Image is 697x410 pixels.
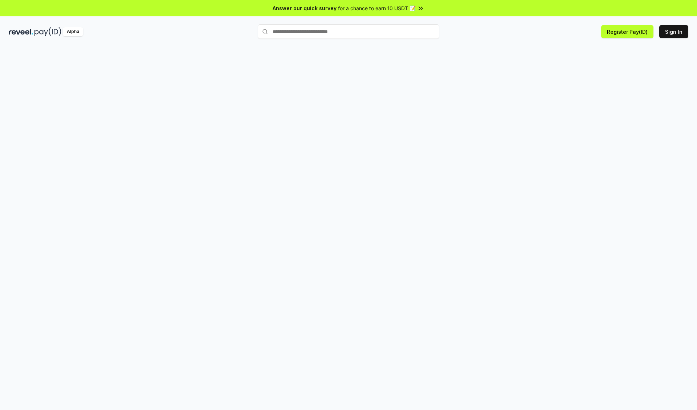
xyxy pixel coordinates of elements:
button: Register Pay(ID) [601,25,653,38]
div: Alpha [63,27,83,36]
span: Answer our quick survey [273,4,337,12]
img: pay_id [34,27,61,36]
span: for a chance to earn 10 USDT 📝 [338,4,416,12]
button: Sign In [659,25,688,38]
img: reveel_dark [9,27,33,36]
